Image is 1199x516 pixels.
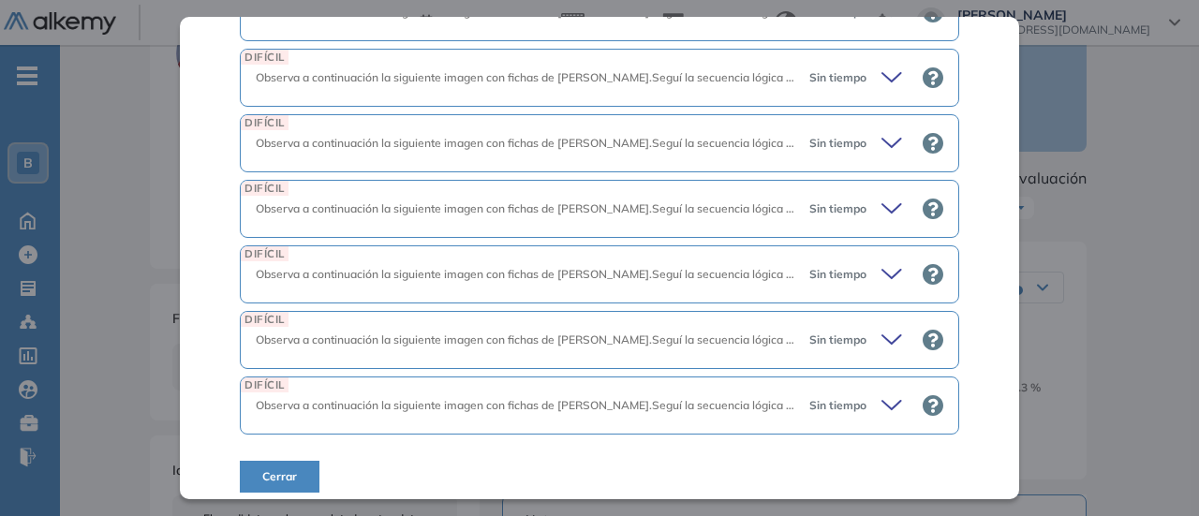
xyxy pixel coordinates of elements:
span: Sin tiempo [809,69,866,86]
span: DIFÍCIL [241,181,289,195]
span: DIFÍCIL [241,50,289,64]
span: Sin tiempo [809,266,866,283]
span: DIFÍCIL [241,377,289,391]
button: Cerrar [240,461,319,493]
div: Widget de chat [1105,426,1199,516]
span: DIFÍCIL [241,115,289,129]
iframe: Chat Widget [1105,426,1199,516]
span: DIFÍCIL [241,312,289,326]
span: DIFÍCIL [241,246,289,260]
span: Sin tiempo [809,332,866,348]
span: Sin tiempo [809,135,866,152]
span: Sin tiempo [809,397,866,414]
span: Cerrar [262,468,297,485]
span: Sin tiempo [809,200,866,217]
